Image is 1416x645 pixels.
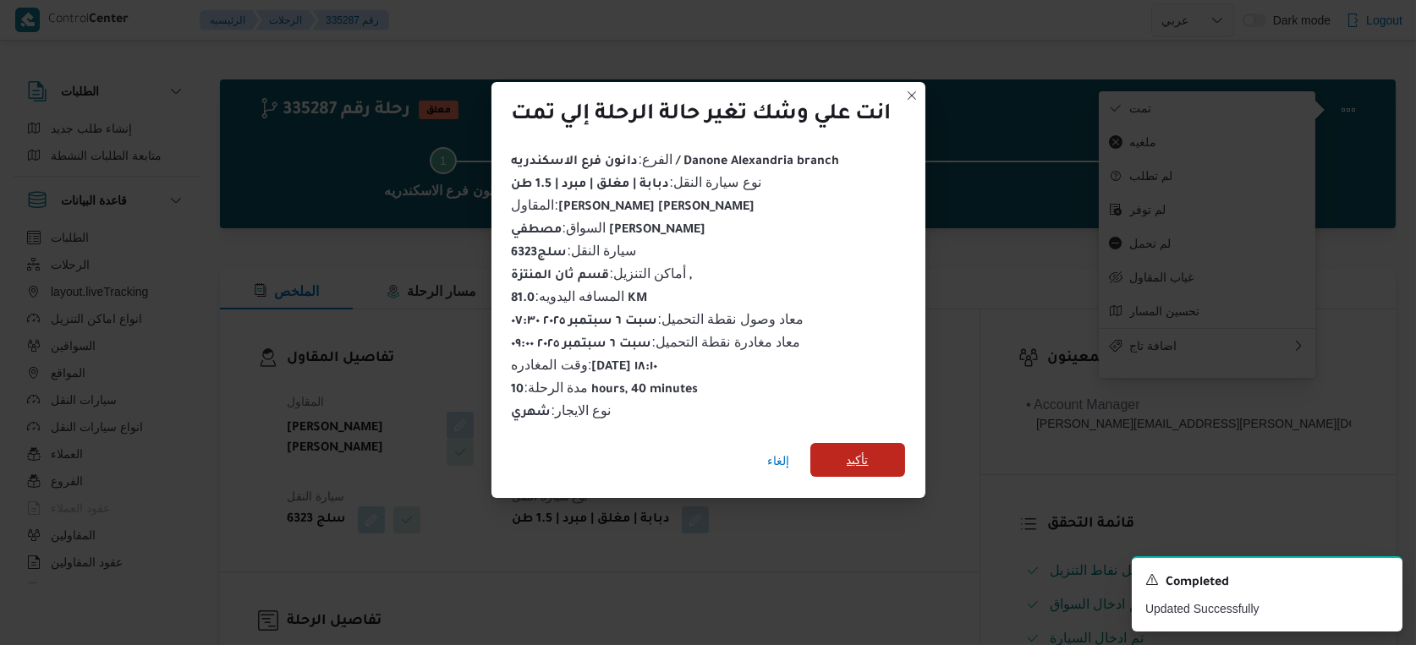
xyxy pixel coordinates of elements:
span: Completed [1166,573,1229,593]
b: سلج6323 [512,247,568,260]
b: [DATE] ١٨:١٠ [591,361,657,374]
span: سيارة النقل : [512,243,637,258]
span: السواق : [512,221,705,235]
button: Closes this modal window [902,85,922,106]
b: 10 hours, 40 minutes [512,384,699,397]
p: Updated Successfully [1145,600,1389,618]
b: [PERSON_NAME] [PERSON_NAME] [558,201,755,215]
div: Notification [1145,571,1389,593]
b: سبت ٦ سبتمبر ٢٠٢٥ ٠٧:٣٠ [512,315,658,329]
span: إلغاء [768,451,790,471]
span: الفرع : [512,152,839,167]
span: تأكيد [847,450,869,470]
b: شهري [512,407,552,420]
div: انت علي وشك تغير حالة الرحلة إلي تمت [512,102,892,129]
span: نوع سيارة النقل : [512,175,761,189]
span: مدة الرحلة : [512,380,699,395]
b: دانون فرع الاسكندريه / Danone Alexandria branch [512,156,839,169]
button: تأكيد [810,443,905,477]
span: أماكن التنزيل : [512,266,693,281]
span: المقاول : [512,198,755,212]
b: سبت ٦ سبتمبر ٢٠٢٥ ٠٩:٠٠ [512,338,652,352]
span: معاد وصول نقطة التحميل : [512,312,804,326]
b: مصطفي [PERSON_NAME] [512,224,705,238]
span: نوع الايجار : [512,403,612,418]
b: 81.0 KM [512,292,648,306]
button: إلغاء [761,444,797,478]
span: وقت المغادره : [512,358,658,372]
span: معاد مغادرة نقطة التحميل : [512,335,801,349]
b: قسم ثان المنتزة , [512,270,693,283]
span: المسافه اليدويه : [512,289,648,303]
b: دبابة | مغلق | مبرد | 1.5 طن [512,178,670,192]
